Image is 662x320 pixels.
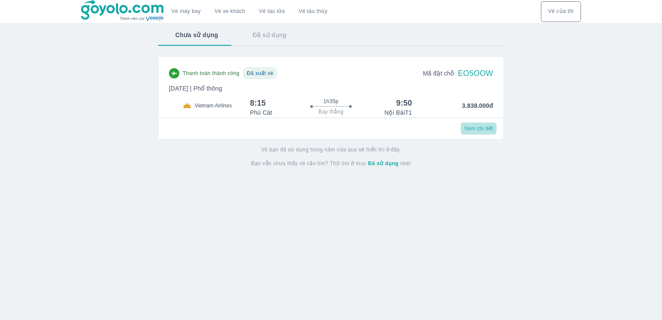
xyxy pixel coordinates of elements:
span: Vietnam Airlines [195,102,232,109]
div: 8:15 [250,98,266,108]
a: Vé máy bay [172,8,201,15]
a: Vé tàu lửa [252,1,292,22]
p: Nội Bài T1 [384,108,412,117]
button: Vé của tôi [541,1,581,22]
button: Vé tàu thủy [292,1,334,22]
button: Xem chi tiết [461,122,496,135]
span: Bạn vẫn chưa thấy vé cần tìm? [251,160,328,167]
button: Chưa sử dụng [158,24,235,46]
a: Vé xe khách [215,8,245,15]
span: 1h35p [323,98,338,105]
div: 9:50 [396,98,412,108]
h6: EO5OOW [458,68,493,78]
button: Đã sử dụng [235,24,303,46]
span: Đã xuất vé [247,70,274,76]
span: Vé bạn đã sử dụng trong năm vừa qua sẽ hiển thị ở đây. [261,146,401,153]
div: choose transportation mode [165,1,334,22]
div: choose transportation mode [541,1,581,22]
p: [DATE] | Phổ thông [169,84,493,93]
span: Thử tìm ở mục nhé! [330,160,411,167]
span: Xem chi tiết [464,125,493,132]
p: Mã đặt chỗ [423,69,454,78]
p: Phù Cát [250,108,272,117]
span: Thanh toán thành công [183,70,240,77]
p: 3.838.000đ [412,101,493,117]
div: basic tabs example [158,24,504,46]
strong: Đã sử dụng [368,160,399,166]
